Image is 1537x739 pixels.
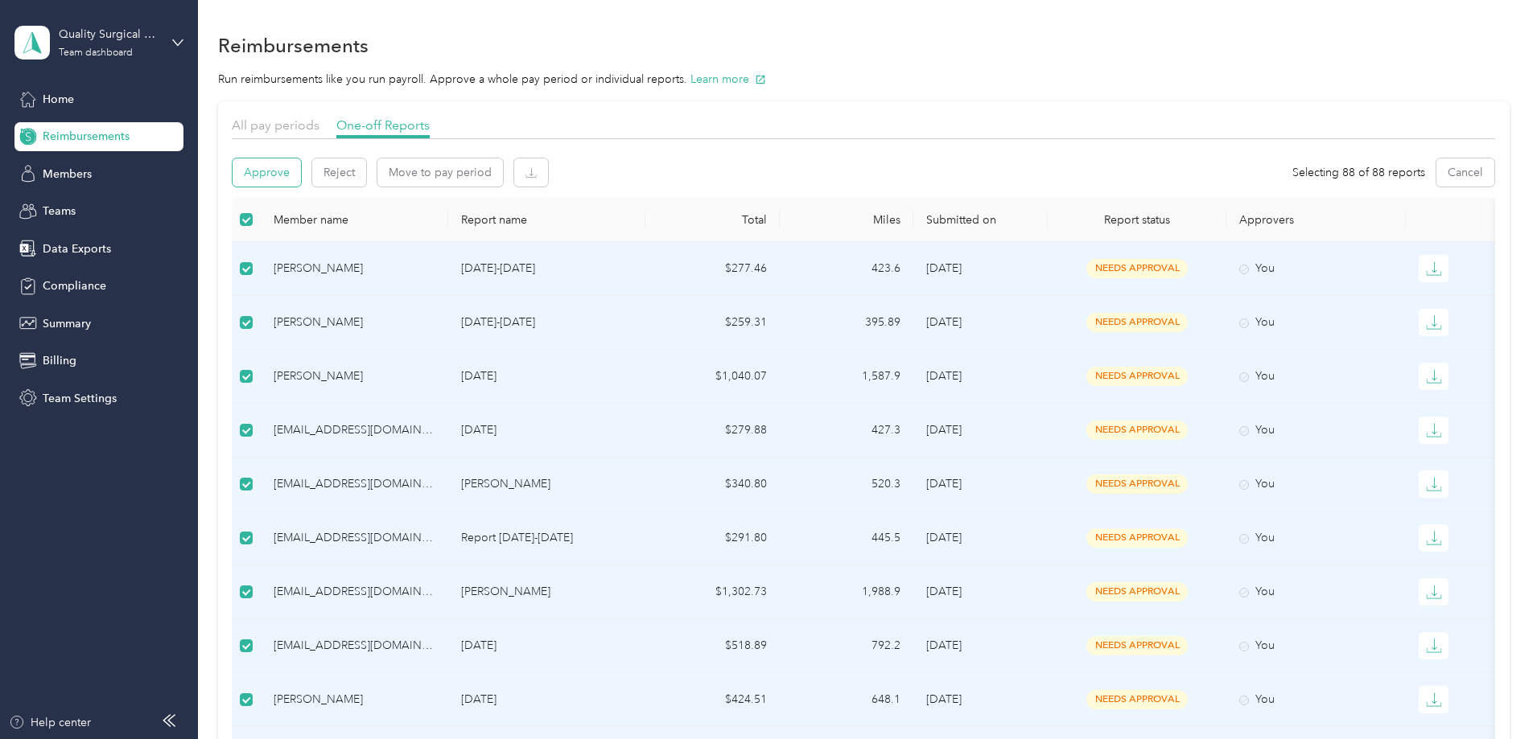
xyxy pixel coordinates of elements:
[377,158,503,187] button: Move to pay period
[1086,582,1188,601] span: needs approval
[1061,213,1214,227] span: Report status
[274,637,435,655] div: [EMAIL_ADDRESS][DOMAIN_NAME]
[926,315,962,329] span: [DATE]
[461,314,633,331] p: [DATE]-[DATE]
[1226,198,1405,242] th: Approvers
[274,583,435,601] div: [EMAIL_ADDRESS][DOMAIN_NAME]
[1086,528,1188,547] span: needs approval
[1239,314,1392,331] div: You
[9,714,91,731] button: Help center
[926,477,962,491] span: [DATE]
[1086,313,1188,331] span: needs approval
[1239,475,1392,493] div: You
[448,198,645,242] th: Report name
[1239,529,1392,547] div: You
[1239,421,1392,439] div: You
[312,158,366,187] button: Reject
[780,458,914,511] td: 520.3
[926,261,962,275] span: [DATE]
[658,213,767,227] div: Total
[645,242,780,296] td: $277.46
[218,71,1510,88] p: Run reimbursements like you run payroll. Approve a whole pay period or individual reports.
[274,529,435,547] div: [EMAIL_ADDRESS][DOMAIN_NAME]
[913,198,1048,242] th: Submitted on
[461,367,633,385] p: [DATE]
[274,475,435,493] div: [EMAIL_ADDRESS][DOMAIN_NAME]
[461,529,633,547] p: Report [DATE]-[DATE]
[1086,474,1188,493] span: needs approval
[43,203,76,220] span: Teams
[690,71,766,88] button: Learn more
[780,350,914,404] td: 1,587.9
[43,166,92,183] span: Members
[645,296,780,350] td: $259.31
[218,37,369,54] h1: Reimbursements
[274,213,435,227] div: Member name
[1239,367,1392,385] div: You
[43,315,91,332] span: Summary
[793,213,901,227] div: Miles
[780,242,914,296] td: 423.6
[1086,636,1188,655] span: needs approval
[780,673,914,727] td: 648.1
[461,637,633,655] p: [DATE]
[780,565,914,619] td: 1,988.9
[461,421,633,439] p: [DATE]
[59,26,159,43] div: Quality Surgical Management
[926,423,962,437] span: [DATE]
[274,260,435,277] div: [PERSON_NAME]
[1436,158,1494,187] button: Cancel
[1239,691,1392,708] div: You
[43,91,74,108] span: Home
[645,565,780,619] td: $1,302.73
[1086,259,1188,277] span: needs approval
[43,390,117,407] span: Team Settings
[780,619,914,673] td: 792.2
[926,692,962,706] span: [DATE]
[780,404,914,458] td: 427.3
[1086,690,1188,708] span: needs approval
[780,511,914,565] td: 445.5
[43,352,76,369] span: Billing
[645,511,780,565] td: $291.80
[645,619,780,673] td: $518.89
[233,158,301,187] button: Approve
[1086,421,1188,439] span: needs approval
[274,421,435,439] div: [EMAIL_ADDRESS][DOMAIN_NAME]
[232,117,319,133] span: All pay periods
[1239,583,1392,601] div: You
[274,314,435,331] div: [PERSON_NAME]
[461,475,633,493] p: [PERSON_NAME]
[43,277,106,294] span: Compliance
[1447,649,1537,739] iframe: Everlance-gr Chat Button Frame
[645,673,780,727] td: $424.51
[261,198,448,242] th: Member name
[645,404,780,458] td: $279.88
[1239,637,1392,655] div: You
[43,240,111,257] span: Data Exports
[461,583,633,601] p: [PERSON_NAME]
[43,128,130,145] span: Reimbursements
[274,691,435,708] div: [PERSON_NAME]
[926,531,962,544] span: [DATE]
[59,48,133,58] div: Team dashboard
[780,296,914,350] td: 395.89
[926,585,962,598] span: [DATE]
[645,350,780,404] td: $1,040.07
[1292,164,1425,181] span: Selecting 88 of 88 reports
[645,458,780,511] td: $340.80
[1239,260,1392,277] div: You
[336,117,430,133] span: One-off Reports
[926,369,962,383] span: [DATE]
[1086,367,1188,385] span: needs approval
[461,691,633,708] p: [DATE]
[926,638,962,652] span: [DATE]
[461,260,633,277] p: [DATE]-[DATE]
[274,367,435,385] div: [PERSON_NAME]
